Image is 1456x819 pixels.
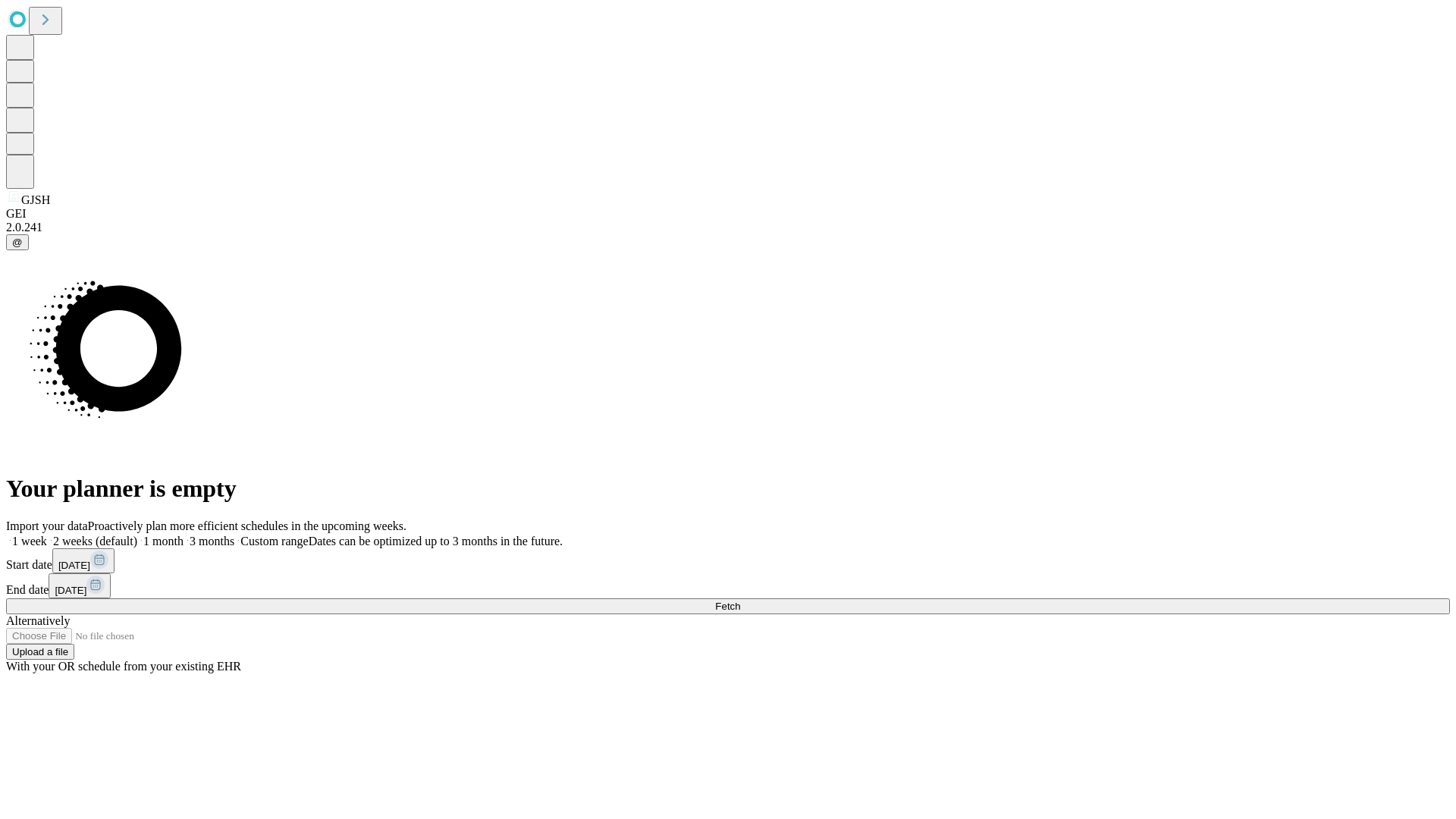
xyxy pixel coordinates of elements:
button: [DATE] [52,548,115,573]
div: 2.0.241 [6,221,1450,234]
h1: Your planner is empty [6,475,1450,503]
span: Dates can be optimized up to 3 months in the future. [309,535,563,548]
span: Alternatively [6,614,70,627]
span: [DATE] [55,585,86,596]
div: End date [6,573,1450,598]
span: [DATE] [58,560,90,571]
span: 1 month [143,535,184,548]
div: Start date [6,548,1450,573]
button: Fetch [6,598,1450,614]
span: With your OR schedule from your existing EHR [6,660,241,673]
span: @ [12,237,23,248]
span: Custom range [240,535,308,548]
span: 1 week [12,535,47,548]
span: GJSH [21,193,50,206]
span: 2 weeks (default) [53,535,137,548]
span: Import your data [6,519,88,532]
button: [DATE] [49,573,111,598]
div: GEI [6,207,1450,221]
span: 3 months [190,535,234,548]
button: @ [6,234,29,250]
span: Fetch [715,601,740,612]
button: Upload a file [6,644,74,660]
span: Proactively plan more efficient schedules in the upcoming weeks. [88,519,406,532]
